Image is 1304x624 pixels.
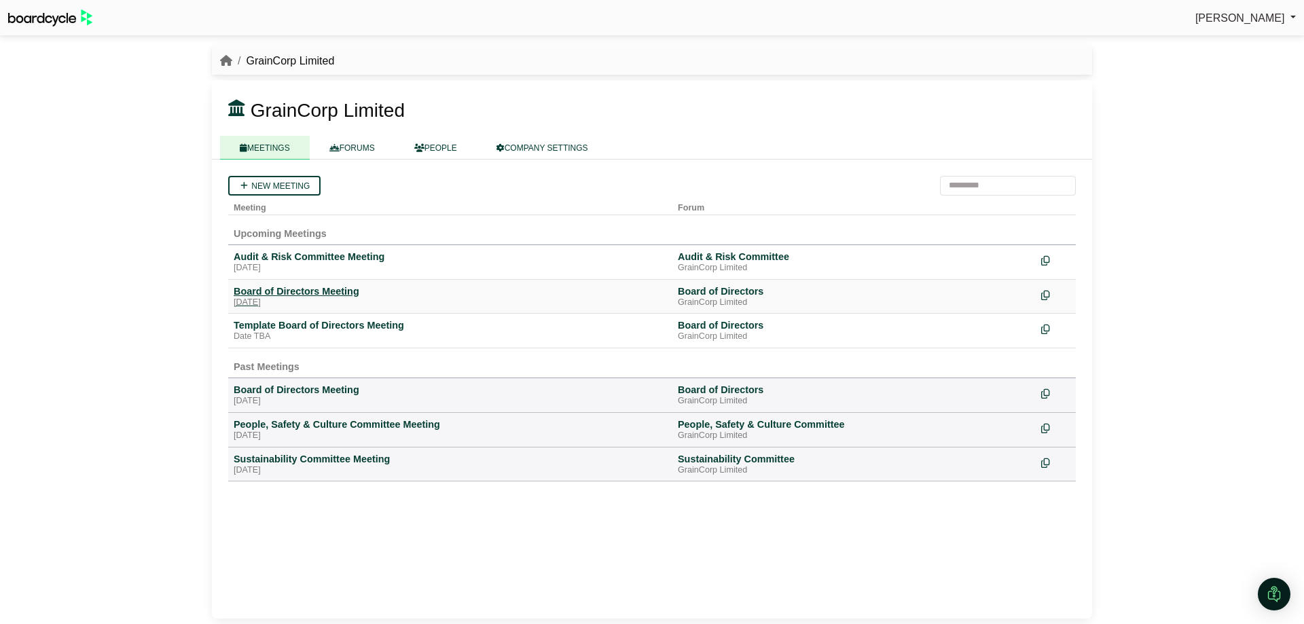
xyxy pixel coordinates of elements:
[234,319,667,342] a: Template Board of Directors Meeting Date TBA
[234,297,667,308] div: [DATE]
[1041,418,1070,437] div: Make a copy
[228,196,672,215] th: Meeting
[234,453,667,476] a: Sustainability Committee Meeting [DATE]
[678,453,1030,476] a: Sustainability Committee GrainCorp Limited
[1195,10,1296,27] a: [PERSON_NAME]
[234,453,667,465] div: Sustainability Committee Meeting
[228,176,321,196] a: New meeting
[678,430,1030,441] div: GrainCorp Limited
[234,285,667,308] a: Board of Directors Meeting [DATE]
[678,263,1030,274] div: GrainCorp Limited
[1041,384,1070,402] div: Make a copy
[1041,251,1070,269] div: Make a copy
[1258,578,1290,610] div: Open Intercom Messenger
[234,228,327,239] span: Upcoming Meetings
[678,319,1030,342] a: Board of Directors GrainCorp Limited
[678,251,1030,263] div: Audit & Risk Committee
[678,418,1030,441] a: People, Safety & Culture Committee GrainCorp Limited
[395,136,477,160] a: PEOPLE
[477,136,608,160] a: COMPANY SETTINGS
[672,196,1036,215] th: Forum
[678,384,1030,407] a: Board of Directors GrainCorp Limited
[678,285,1030,308] a: Board of Directors GrainCorp Limited
[234,263,667,274] div: [DATE]
[234,418,667,441] a: People, Safety & Culture Committee Meeting [DATE]
[678,297,1030,308] div: GrainCorp Limited
[251,100,405,121] span: GrainCorp Limited
[678,331,1030,342] div: GrainCorp Limited
[678,319,1030,331] div: Board of Directors
[234,465,667,476] div: [DATE]
[678,418,1030,430] div: People, Safety & Culture Committee
[1195,12,1285,24] span: [PERSON_NAME]
[310,136,395,160] a: FORUMS
[1041,319,1070,337] div: Make a copy
[234,319,667,331] div: Template Board of Directors Meeting
[1041,285,1070,304] div: Make a copy
[678,453,1030,465] div: Sustainability Committee
[234,251,667,263] div: Audit & Risk Committee Meeting
[234,384,667,407] a: Board of Directors Meeting [DATE]
[678,251,1030,274] a: Audit & Risk Committee GrainCorp Limited
[678,384,1030,396] div: Board of Directors
[234,361,300,372] span: Past Meetings
[1041,453,1070,471] div: Make a copy
[234,396,667,407] div: [DATE]
[678,285,1030,297] div: Board of Directors
[678,465,1030,476] div: GrainCorp Limited
[220,136,310,160] a: MEETINGS
[234,251,667,274] a: Audit & Risk Committee Meeting [DATE]
[234,285,667,297] div: Board of Directors Meeting
[234,384,667,396] div: Board of Directors Meeting
[234,418,667,430] div: People, Safety & Culture Committee Meeting
[232,52,334,70] li: GrainCorp Limited
[8,10,92,26] img: BoardcycleBlackGreen-aaafeed430059cb809a45853b8cf6d952af9d84e6e89e1f1685b34bfd5cb7d64.svg
[678,396,1030,407] div: GrainCorp Limited
[234,430,667,441] div: [DATE]
[220,52,334,70] nav: breadcrumb
[234,331,667,342] div: Date TBA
